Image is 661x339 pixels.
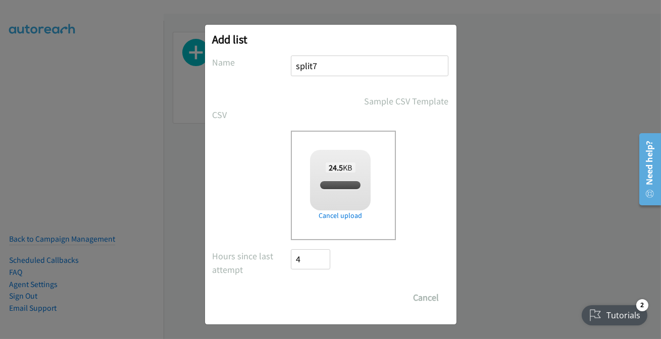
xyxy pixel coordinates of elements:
[404,288,449,308] button: Cancel
[576,295,653,331] iframe: Checklist
[632,129,661,209] iframe: Resource Center
[213,55,291,69] label: Name
[329,162,343,173] strong: 24.5
[213,32,449,46] h2: Add list
[310,210,371,221] a: Cancel upload
[322,181,359,190] span: split_18.csv
[365,94,449,108] a: Sample CSV Template
[326,162,355,173] span: KB
[213,249,291,276] label: Hours since last attempt
[213,108,291,122] label: CSV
